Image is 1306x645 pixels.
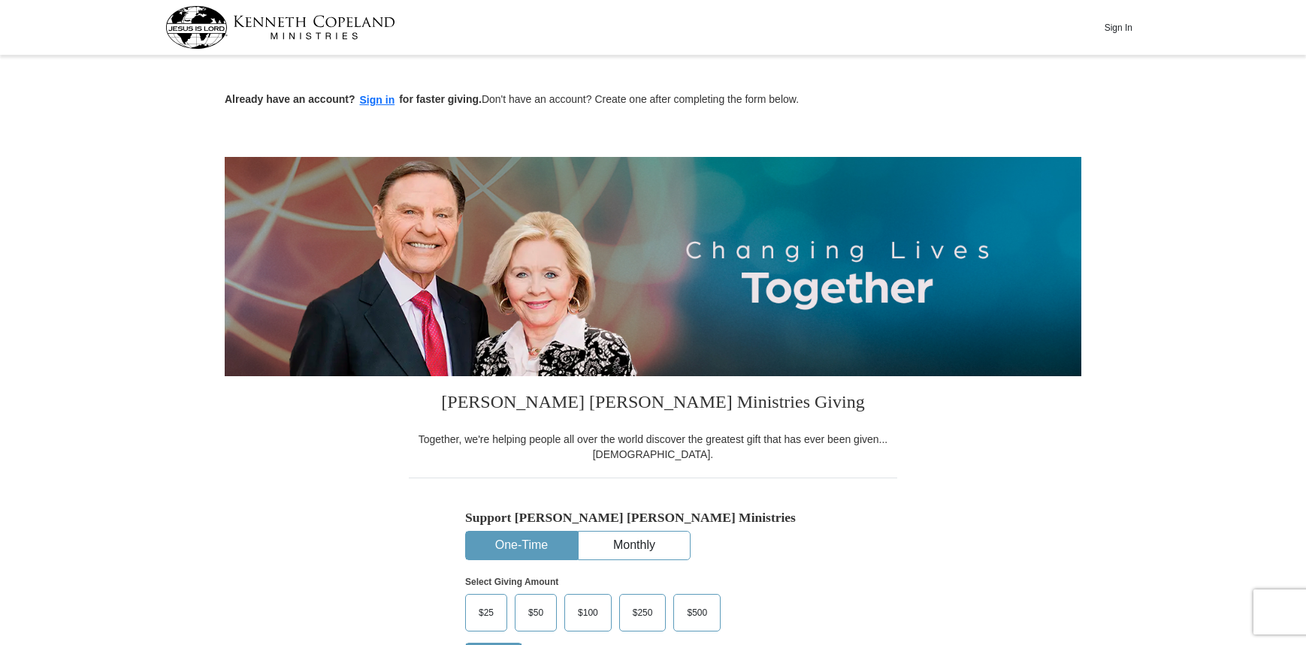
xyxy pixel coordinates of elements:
[409,432,897,462] div: Together, we're helping people all over the world discover the greatest gift that has ever been g...
[466,532,577,559] button: One-Time
[409,376,897,432] h3: [PERSON_NAME] [PERSON_NAME] Ministries Giving
[225,93,482,105] strong: Already have an account? for faster giving.
[579,532,690,559] button: Monthly
[465,577,558,587] strong: Select Giving Amount
[355,92,400,109] button: Sign in
[679,601,715,624] span: $500
[471,601,501,624] span: $25
[570,601,606,624] span: $100
[225,92,1081,109] p: Don't have an account? Create one after completing the form below.
[521,601,551,624] span: $50
[625,601,661,624] span: $250
[1096,16,1141,39] button: Sign In
[465,510,841,526] h5: Support [PERSON_NAME] [PERSON_NAME] Ministries
[165,6,395,49] img: kcm-header-logo.svg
